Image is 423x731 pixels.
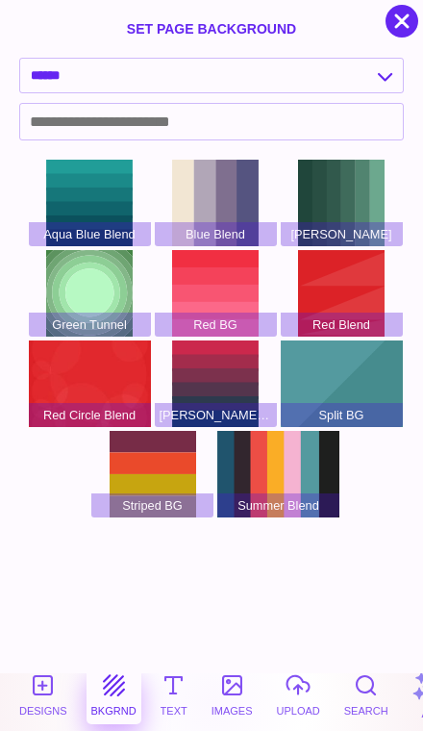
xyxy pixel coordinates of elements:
span: Green Tunnel [29,313,151,337]
span: Blue Blend [155,222,277,246]
span: Red Circle Blend [29,403,151,427]
span: Red Blend [281,313,403,337]
button: Text [156,667,192,724]
button: bkgrnd [87,667,141,724]
button: Designs [14,667,72,724]
button: upload [272,667,325,724]
span: Aqua Blue Blend [29,222,151,246]
span: [PERSON_NAME] [281,222,403,246]
button: images [207,667,258,724]
span: Red BG [155,313,277,337]
button: Search [339,667,393,724]
span: [PERSON_NAME] Blend [155,403,277,427]
span: Split BG [281,403,403,427]
span: Striped BG [91,493,213,517]
span: Summer Blend [217,493,339,517]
